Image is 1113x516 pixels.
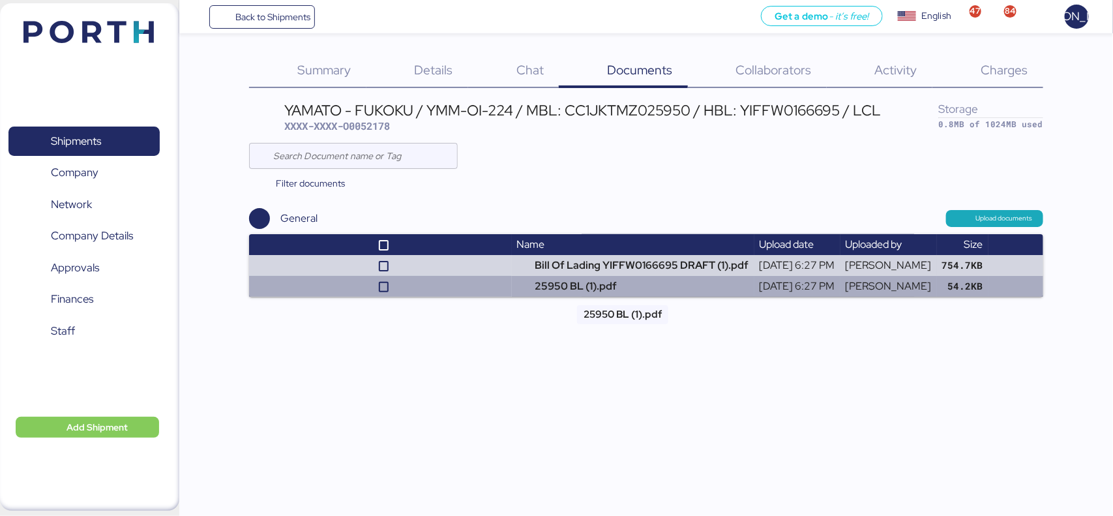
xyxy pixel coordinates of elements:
span: Finances [51,290,93,309]
button: Add Shipment [16,417,159,438]
td: 25950 BL (1).pdf [512,276,754,297]
td: 754.7KB [937,255,988,276]
span: Network [51,195,92,214]
span: Shipments [51,132,101,151]
td: 54.2KB [937,276,988,297]
button: Upload documents [946,210,1043,227]
a: Company Details [8,221,160,251]
a: Shipments [8,127,160,157]
span: Filter documents [276,175,345,191]
td: Bill Of Lading YIFFW0166695 DRAFT (1).pdf [512,255,754,276]
span: Charges [981,61,1028,78]
span: Chat [516,61,544,78]
span: Upload documents [976,213,1033,224]
input: Search Document name or Tag [274,143,451,169]
div: 0.8MB of 1024MB used [939,118,1043,130]
a: Company [8,158,160,188]
span: Summary [297,61,351,78]
div: English [921,9,951,23]
span: Approvals [51,258,99,277]
span: XXXX-XXXX-O0052178 [284,119,390,132]
span: Company Details [51,226,133,245]
span: Upload date [760,237,814,251]
span: Collaborators [736,61,812,78]
td: [PERSON_NAME] [840,276,937,297]
span: Name [517,237,545,251]
span: Back to Shipments [235,9,310,25]
a: Network [8,190,160,220]
span: Company [51,163,98,182]
span: Size [964,237,983,251]
div: YAMATO - FUKOKU / YMM-OI-224 / MBL: CC1JKTMZ025950 / HBL: YIFFW0166695 / LCL [284,103,881,117]
span: Details [415,61,453,78]
a: Staff [8,316,160,346]
td: [DATE] 6:27 PM [754,255,840,276]
a: Finances [8,284,160,314]
td: [PERSON_NAME] [840,255,937,276]
div: General [280,211,318,226]
span: Add Shipment [67,419,128,435]
td: [DATE] 6:27 PM [754,276,840,297]
span: Activity [875,61,917,78]
a: Back to Shipments [209,5,316,29]
span: Uploaded by [846,237,902,251]
span: Storage [939,101,979,116]
button: Menu [187,6,209,28]
span: Documents [607,61,672,78]
button: Filter documents [249,172,355,195]
span: Staff [51,322,75,341]
a: Approvals [8,253,160,283]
